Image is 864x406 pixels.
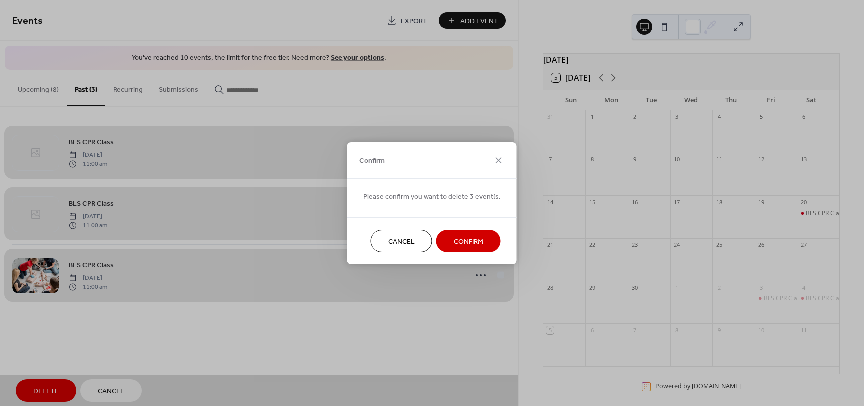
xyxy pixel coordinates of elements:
[436,230,501,252] button: Confirm
[388,236,415,247] span: Cancel
[371,230,432,252] button: Cancel
[454,236,483,247] span: Confirm
[363,191,501,202] span: Please confirm you want to delete 3 event(s.
[359,156,385,166] span: Confirm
